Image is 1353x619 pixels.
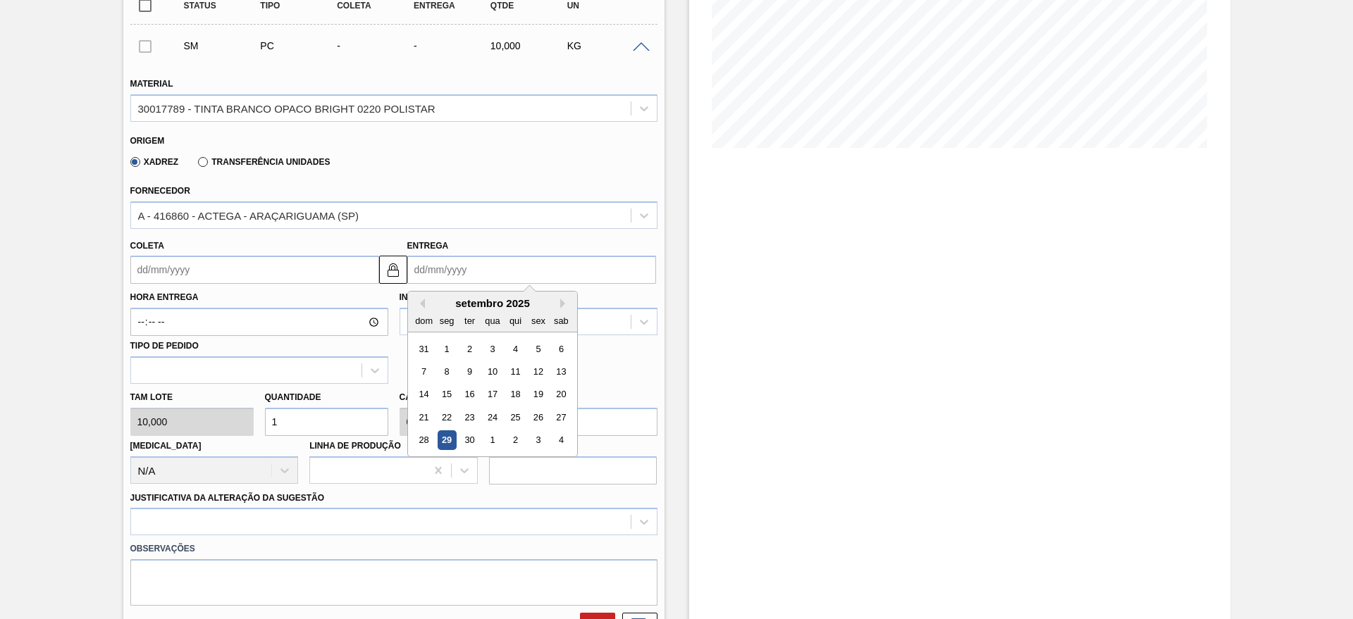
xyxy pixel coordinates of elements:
label: Tipo de pedido [130,341,199,351]
button: Next Month [560,299,570,308]
div: Choose terça-feira, 16 de setembro de 2025 [459,385,478,404]
div: sab [551,311,570,330]
label: [MEDICAL_DATA] [130,441,202,451]
div: A - 416860 - ACTEGA - ARAÇARIGUAMA (SP) [138,209,359,221]
div: Choose domingo, 14 de setembro de 2025 [414,385,433,404]
div: Choose quarta-feira, 17 de setembro de 2025 [483,385,502,404]
div: Status [180,1,266,11]
div: UN [564,1,649,11]
div: Choose sexta-feira, 12 de setembro de 2025 [529,362,548,381]
div: sex [529,311,548,330]
div: - [410,40,495,51]
div: Choose quinta-feira, 25 de setembro de 2025 [505,408,524,427]
label: Tam lote [130,387,254,408]
button: Previous Month [415,299,425,308]
div: 10,000 [487,40,572,51]
label: Observações [130,539,657,559]
div: Choose segunda-feira, 8 de setembro de 2025 [437,362,456,381]
div: Choose segunda-feira, 15 de setembro de 2025 [437,385,456,404]
label: Xadrez [130,157,179,167]
div: Qtde [487,1,572,11]
div: Choose quarta-feira, 24 de setembro de 2025 [483,408,502,427]
div: Choose terça-feira, 30 de setembro de 2025 [459,431,478,450]
div: Choose terça-feira, 23 de setembro de 2025 [459,408,478,427]
label: Carros [400,392,436,402]
label: Quantidade [265,392,321,402]
div: Coleta [333,1,419,11]
div: - [333,40,419,51]
div: Choose quarta-feira, 10 de setembro de 2025 [483,362,502,381]
div: Choose domingo, 28 de setembro de 2025 [414,431,433,450]
div: qui [505,311,524,330]
div: KG [564,40,649,51]
div: Choose quarta-feira, 3 de setembro de 2025 [483,339,502,358]
div: Choose quinta-feira, 11 de setembro de 2025 [505,362,524,381]
label: Fornecedor [130,186,190,196]
label: Hora Entrega [130,287,388,308]
div: Choose sexta-feira, 19 de setembro de 2025 [529,385,548,404]
div: Choose segunda-feira, 1 de setembro de 2025 [437,339,456,358]
div: Choose sábado, 6 de setembro de 2025 [551,339,570,358]
div: Choose quarta-feira, 1 de outubro de 2025 [483,431,502,450]
div: Tipo [257,1,342,11]
label: Transferência Unidades [198,157,330,167]
label: Coleta [130,241,164,251]
input: dd/mm/yyyy [407,256,656,284]
label: Entrega [407,241,449,251]
div: Choose terça-feira, 9 de setembro de 2025 [459,362,478,381]
div: Choose sexta-feira, 3 de outubro de 2025 [529,431,548,450]
div: Choose sábado, 13 de setembro de 2025 [551,362,570,381]
label: Justificativa da Alteração da Sugestão [130,493,325,503]
div: Choose quinta-feira, 18 de setembro de 2025 [505,385,524,404]
label: Material [130,79,173,89]
div: Choose sexta-feira, 5 de setembro de 2025 [529,339,548,358]
div: Choose sábado, 20 de setembro de 2025 [551,385,570,404]
div: Choose quinta-feira, 4 de setembro de 2025 [505,339,524,358]
div: Choose domingo, 31 de agosto de 2025 [414,339,433,358]
div: month 2025-09 [412,337,572,451]
div: seg [437,311,456,330]
div: Choose segunda-feira, 29 de setembro de 2025 [437,431,456,450]
div: Choose quinta-feira, 2 de outubro de 2025 [505,431,524,450]
button: locked [379,256,407,284]
div: Pedido de Compra [257,40,342,51]
div: qua [483,311,502,330]
div: Choose domingo, 7 de setembro de 2025 [414,362,433,381]
div: 30017789 - TINTA BRANCO OPACO BRIGHT 0220 POLISTAR [138,102,435,114]
div: Choose segunda-feira, 22 de setembro de 2025 [437,408,456,427]
div: setembro 2025 [408,297,577,309]
div: Entrega [410,1,495,11]
div: Choose sábado, 4 de outubro de 2025 [551,431,570,450]
div: Choose sábado, 27 de setembro de 2025 [551,408,570,427]
img: locked [385,261,402,278]
div: dom [414,311,433,330]
input: dd/mm/yyyy [130,256,379,284]
div: ter [459,311,478,330]
div: Choose domingo, 21 de setembro de 2025 [414,408,433,427]
div: Choose terça-feira, 2 de setembro de 2025 [459,339,478,358]
label: Origem [130,136,165,146]
div: Choose sexta-feira, 26 de setembro de 2025 [529,408,548,427]
div: Sugestão Manual [180,40,266,51]
label: Incoterm [400,292,445,302]
label: Linha de Produção [309,441,401,451]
